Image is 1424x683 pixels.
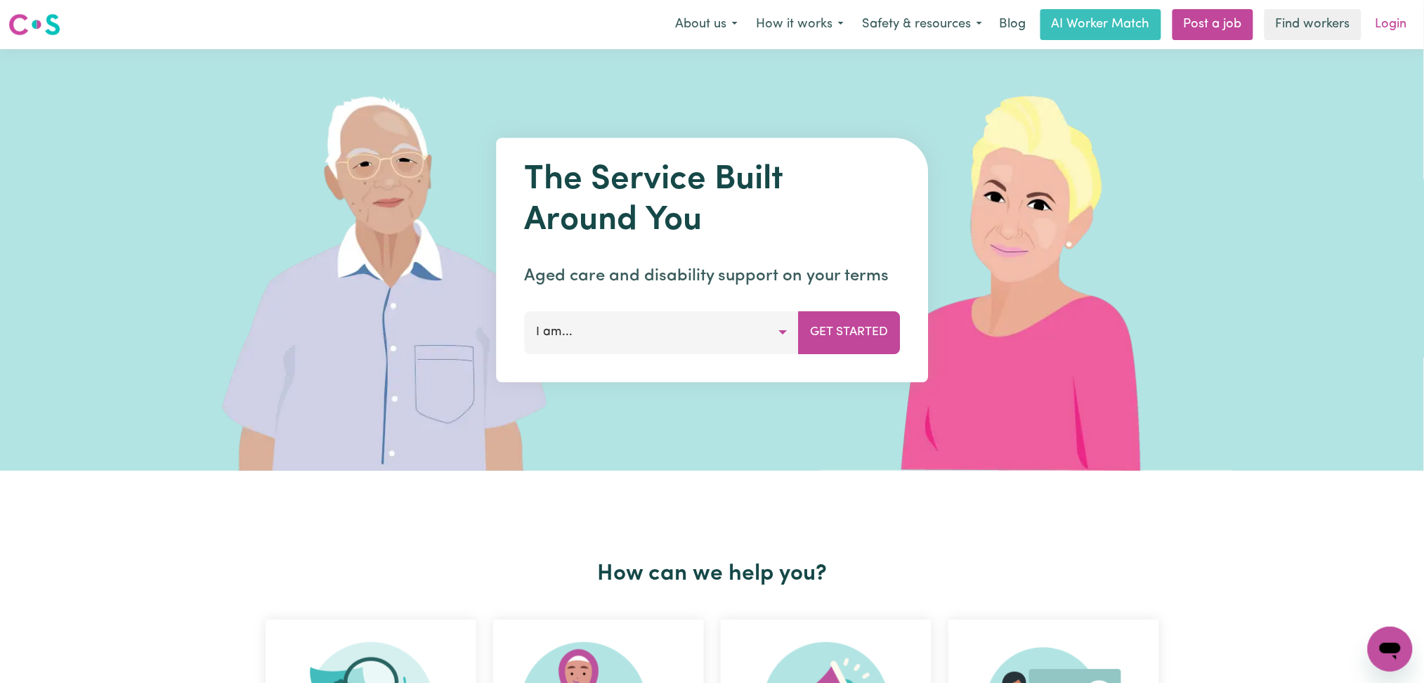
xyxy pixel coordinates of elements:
[853,10,991,39] button: Safety & resources
[1367,9,1416,40] a: Login
[1265,9,1361,40] a: Find workers
[1040,9,1161,40] a: AI Worker Match
[666,10,747,39] button: About us
[798,311,900,353] button: Get Started
[524,264,900,289] p: Aged care and disability support on your terms
[991,9,1035,40] a: Blog
[257,561,1168,587] h2: How can we help you?
[8,12,60,37] img: Careseekers logo
[524,311,799,353] button: I am...
[1368,627,1413,672] iframe: Button to launch messaging window
[1172,9,1253,40] a: Post a job
[524,160,900,241] h1: The Service Built Around You
[747,10,853,39] button: How it works
[8,8,60,41] a: Careseekers logo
